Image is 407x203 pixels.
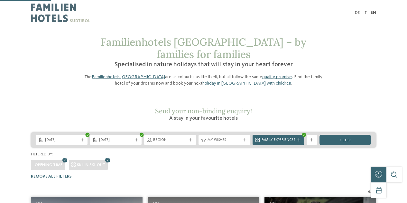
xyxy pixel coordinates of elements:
[340,138,351,143] span: filter
[370,189,372,195] span: /
[35,163,62,167] span: Opening time
[208,138,241,143] span: My wishes
[31,152,53,156] span: Filtered by:
[169,116,238,121] span: A stay in your favourite hotels
[202,81,291,86] a: holiday in [GEOGRAPHIC_DATA] with children
[92,75,165,79] a: Familienhotels [GEOGRAPHIC_DATA]
[31,174,71,179] span: Remove all filters
[355,11,360,15] a: DE
[153,138,187,143] span: Region
[262,138,295,143] span: Family Experiences
[45,138,79,143] span: [DATE]
[262,75,292,79] a: quality promise
[81,74,326,87] p: The are as colourful as life itself, but all follow the same . Find the family hotel of your drea...
[99,138,133,143] span: [DATE]
[364,11,367,15] a: IT
[371,11,376,15] a: EN
[101,35,306,61] span: Familienhotels [GEOGRAPHIC_DATA] – by families for families
[155,107,252,115] span: Send your non-binding enquiry!
[115,61,293,68] span: Specialised in nature holidays that will stay in your heart forever
[368,189,370,195] span: 6
[77,163,105,167] span: SKI-IN SKI-OUT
